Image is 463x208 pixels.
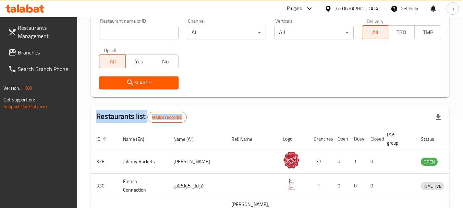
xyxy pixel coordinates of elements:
[334,5,380,12] div: [GEOGRAPHIC_DATA]
[308,129,332,149] th: Branches
[365,149,381,174] td: 0
[96,135,109,143] span: ID
[365,27,386,37] span: All
[287,4,302,13] div: Plugins
[21,84,32,93] span: 1.0.0
[421,135,443,143] span: Status
[274,26,353,39] div: All
[96,111,187,123] h2: Restaurants list
[308,174,332,198] td: 1
[388,25,415,39] button: TGO
[332,129,349,149] th: Open
[104,48,117,52] label: Upsell
[332,149,349,174] td: 0
[3,95,35,104] span: Get support on:
[129,57,149,66] span: Yes
[99,54,126,68] button: All
[18,48,72,57] span: Branches
[430,109,447,125] div: Export file
[118,174,168,198] td: French Connection
[349,129,365,149] th: Busy
[118,149,168,174] td: Johnny Rockets
[168,149,226,174] td: [PERSON_NAME]
[173,135,203,143] span: Name (Ar)
[3,102,47,111] a: Support.OpsPlatform
[277,129,308,149] th: Logo
[391,27,412,37] span: TGO
[417,27,438,37] span: TMP
[308,149,332,174] td: 37
[3,61,77,77] a: Search Branch Phone
[125,54,152,68] button: Yes
[283,176,300,193] img: French Connection
[362,25,389,39] button: All
[152,54,179,68] button: No
[155,57,176,66] span: No
[349,174,365,198] td: 0
[387,131,407,147] span: POS group
[451,5,454,12] span: h
[421,158,438,166] span: OPEN
[18,24,72,40] span: Restaurants Management
[365,174,381,198] td: 0
[187,26,266,39] div: All
[332,174,349,198] td: 0
[105,78,173,87] span: Search
[123,135,153,143] span: Name (En)
[231,135,261,143] span: Ref. Name
[147,112,187,123] div: Total records count
[3,20,77,44] a: Restaurants Management
[99,76,178,89] button: Search
[365,129,381,149] th: Closed
[18,65,72,73] span: Search Branch Phone
[148,114,186,121] span: 40583 record(s)
[99,26,178,39] input: Search for restaurant name or ID..
[168,174,226,198] td: فرنش كونكشن
[421,182,444,190] span: INACTIVE
[3,44,77,61] a: Branches
[102,57,123,66] span: All
[367,19,384,23] label: Delivery
[91,174,118,198] td: 330
[91,149,118,174] td: 328
[3,84,20,93] span: Version:
[349,149,365,174] td: 1
[414,25,441,39] button: TMP
[283,151,300,169] img: Johnny Rockets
